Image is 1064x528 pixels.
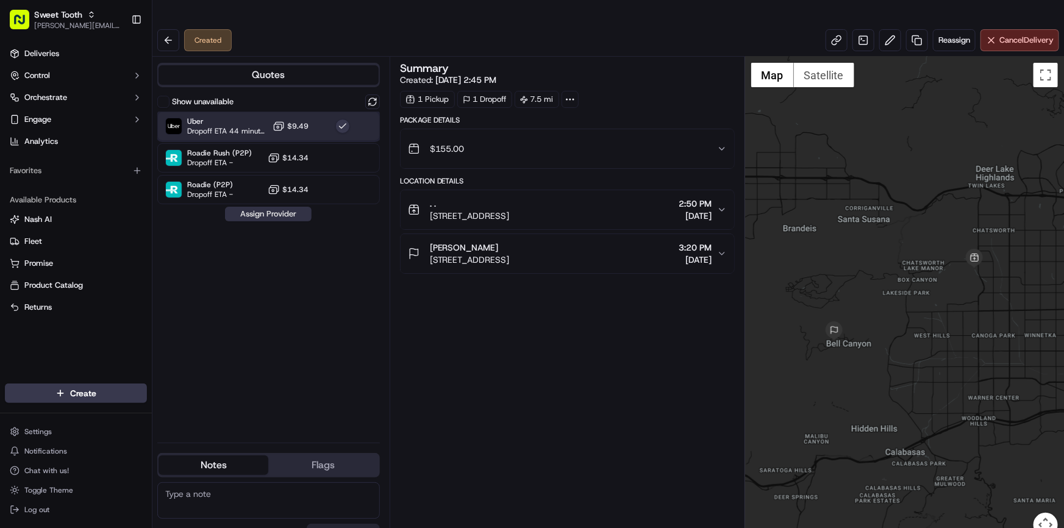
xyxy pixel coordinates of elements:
[121,302,148,312] span: Pylon
[12,12,37,37] img: Nash
[34,21,121,30] button: [PERSON_NAME][EMAIL_ADDRESS][DOMAIN_NAME]
[5,254,147,273] button: Promise
[159,455,268,475] button: Notes
[187,126,268,136] span: Dropoff ETA 44 minutes
[98,268,201,290] a: 💻API Documentation
[938,35,970,46] span: Reassign
[24,280,83,291] span: Product Catalog
[5,482,147,499] button: Toggle Theme
[24,48,59,59] span: Deliveries
[5,66,147,85] button: Control
[980,29,1059,51] button: CancelDelivery
[24,485,73,495] span: Toggle Theme
[24,427,52,437] span: Settings
[12,210,32,230] img: Regen Pajulas
[10,302,142,313] a: Returns
[999,35,1054,46] span: Cancel Delivery
[273,120,309,132] button: $9.49
[430,143,465,155] span: $155.00
[5,423,147,440] button: Settings
[5,5,126,34] button: Sweet Tooth[PERSON_NAME][EMAIL_ADDRESS][DOMAIN_NAME]
[34,9,82,21] button: Sweet Tooth
[933,29,976,51] button: Reassign
[1034,63,1058,87] button: Toggle fullscreen view
[5,384,147,403] button: Create
[24,136,58,147] span: Analytics
[166,182,182,198] img: Roadie (P2P)
[287,121,309,131] span: $9.49
[282,185,309,194] span: $14.34
[679,198,712,210] span: 2:50 PM
[268,184,309,196] button: $14.34
[55,116,200,129] div: Start new chat
[5,276,147,295] button: Product Catalog
[5,232,147,251] button: Fleet
[108,189,133,199] span: [DATE]
[24,466,69,476] span: Chat with us!
[5,298,147,317] button: Returns
[268,152,309,164] button: $14.34
[26,116,48,138] img: 1753817452368-0c19585d-7be3-40d9-9a41-2dc781b3d1eb
[24,302,52,313] span: Returns
[86,302,148,312] a: Powered byPylon
[187,158,252,168] span: Dropoff ETA -
[24,236,42,247] span: Fleet
[187,190,233,199] span: Dropoff ETA -
[282,153,309,163] span: $14.34
[794,63,854,87] button: Show satellite imagery
[24,214,52,225] span: Nash AI
[207,120,222,135] button: Start new chat
[24,70,50,81] span: Control
[10,280,142,291] a: Product Catalog
[12,116,34,138] img: 1736555255976-a54dd68f-1ca7-489b-9aae-adbdc363a1c4
[166,150,182,166] img: Roadie Rush (P2P)
[10,258,142,269] a: Promise
[400,74,497,86] span: Created:
[5,210,147,229] button: Nash AI
[268,455,378,475] button: Flags
[187,180,233,190] span: Roadie (P2P)
[679,254,712,266] span: [DATE]
[187,116,268,126] span: Uber
[401,234,734,273] button: [PERSON_NAME][STREET_ADDRESS]3:20 PM[DATE]
[457,91,512,108] div: 1 Dropoff
[5,132,147,151] a: Analytics
[24,92,67,103] span: Orchestrate
[430,241,499,254] span: [PERSON_NAME]
[38,189,99,199] span: [PERSON_NAME]
[12,49,222,68] p: Welcome 👋
[12,177,32,197] img: Bea Lacdao
[515,91,559,108] div: 7.5 mi
[751,63,794,87] button: Show street map
[24,505,49,515] span: Log out
[24,446,67,456] span: Notifications
[430,198,436,210] span: . .
[400,91,455,108] div: 1 Pickup
[5,190,147,210] div: Available Products
[91,222,96,232] span: •
[24,273,93,285] span: Knowledge Base
[430,210,510,222] span: [STREET_ADDRESS]
[24,190,34,199] img: 1736555255976-a54dd68f-1ca7-489b-9aae-adbdc363a1c4
[5,443,147,460] button: Notifications
[12,274,22,284] div: 📗
[400,63,449,74] h3: Summary
[101,189,105,199] span: •
[98,222,123,232] span: [DATE]
[38,222,89,232] span: Regen Pajulas
[10,214,142,225] a: Nash AI
[401,129,734,168] button: $155.00
[187,148,252,158] span: Roadie Rush (P2P)
[115,273,196,285] span: API Documentation
[679,241,712,254] span: 3:20 PM
[32,79,220,91] input: Got a question? Start typing here...
[400,176,735,186] div: Location Details
[55,129,168,138] div: We're available if you need us!
[166,118,182,134] img: Uber
[12,159,82,168] div: Past conversations
[5,501,147,518] button: Log out
[189,156,222,171] button: See all
[5,44,147,63] a: Deliveries
[159,65,379,85] button: Quotes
